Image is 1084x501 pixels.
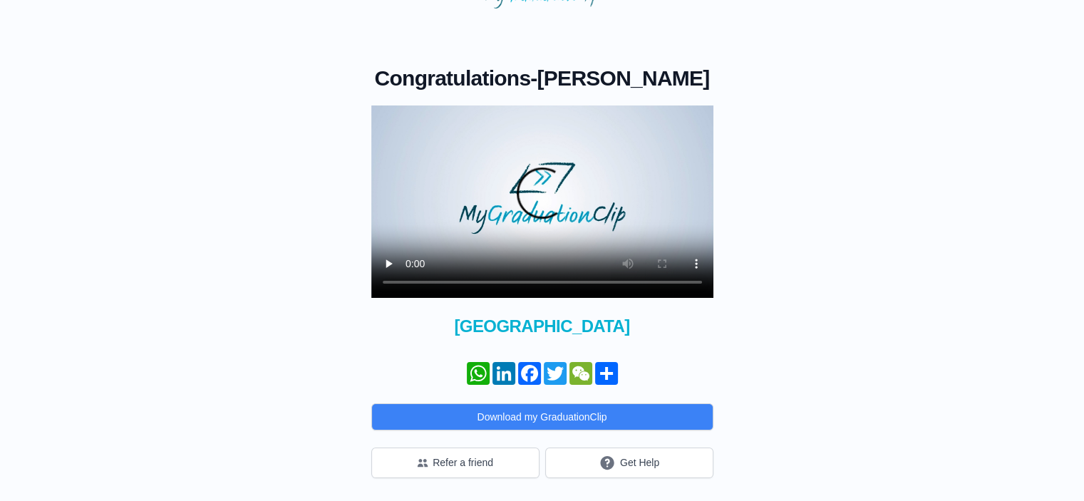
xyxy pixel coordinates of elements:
[371,315,713,338] span: [GEOGRAPHIC_DATA]
[371,66,713,91] h1: -
[371,403,713,430] button: Download my GraduationClip
[537,66,710,90] span: [PERSON_NAME]
[568,362,594,385] a: WeChat
[517,362,542,385] a: Facebook
[375,66,531,90] span: Congratulations
[371,448,540,478] button: Refer a friend
[594,362,619,385] a: Share
[491,362,517,385] a: LinkedIn
[465,362,491,385] a: WhatsApp
[542,362,568,385] a: Twitter
[545,448,713,478] button: Get Help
